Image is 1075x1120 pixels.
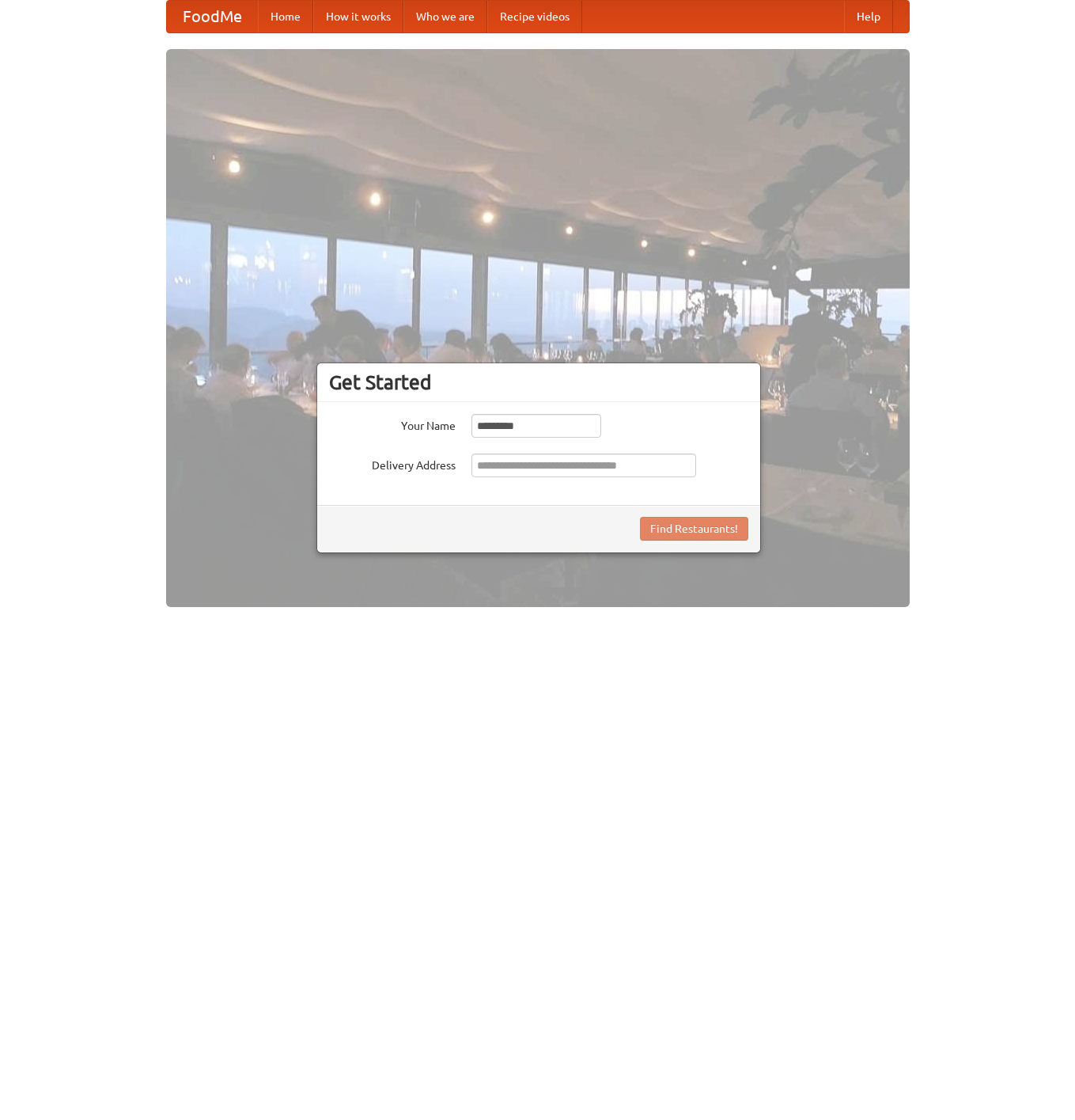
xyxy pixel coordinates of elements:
[640,517,748,541] button: Find Restaurants!
[844,1,893,32] a: Help
[329,454,456,473] label: Delivery Address
[487,1,582,32] a: Recipe videos
[329,414,456,434] label: Your Name
[258,1,313,32] a: Home
[313,1,403,32] a: How it works
[167,1,258,32] a: FoodMe
[329,370,748,394] h3: Get Started
[403,1,487,32] a: Who we are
